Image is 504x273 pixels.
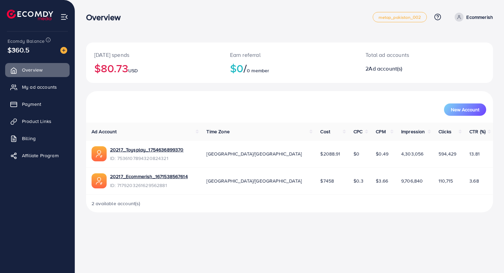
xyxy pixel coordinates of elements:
[206,128,229,135] span: Time Zone
[110,182,188,189] span: ID: 7179203261629562881
[247,67,269,74] span: 0 member
[469,128,485,135] span: CTR (%)
[92,128,117,135] span: Ad Account
[110,155,183,162] span: ID: 7536107894320824321
[7,10,53,20] img: logo
[94,62,214,75] h2: $80.73
[206,177,302,184] span: [GEOGRAPHIC_DATA]/[GEOGRAPHIC_DATA]
[353,177,363,184] span: $0.3
[469,177,479,184] span: 3.68
[92,146,107,161] img: ic-ads-acc.e4c84228.svg
[365,65,451,72] h2: 2
[401,128,425,135] span: Impression
[22,84,57,90] span: My ad accounts
[86,12,126,22] h3: Overview
[320,128,330,135] span: Cost
[376,128,385,135] span: CPM
[8,38,45,45] span: Ecomdy Balance
[243,60,247,76] span: /
[94,51,214,59] p: [DATE] spends
[5,149,70,162] a: Affiliate Program
[22,66,43,73] span: Overview
[365,51,451,59] p: Total ad accounts
[469,150,480,157] span: 13.81
[379,15,421,20] span: metap_pakistan_002
[5,80,70,94] a: My ad accounts
[451,107,479,112] span: New Account
[320,150,340,157] span: $2088.91
[369,65,402,72] span: Ad account(s)
[110,173,188,180] a: 20217_Ecommerish_1671538567614
[401,150,423,157] span: 4,303,056
[439,128,452,135] span: Clicks
[22,135,36,142] span: Billing
[439,150,456,157] span: 594,429
[444,103,486,116] button: New Account
[92,200,141,207] span: 2 available account(s)
[22,118,51,125] span: Product Links
[60,13,68,21] img: menu
[5,63,70,77] a: Overview
[5,97,70,111] a: Payment
[206,150,302,157] span: [GEOGRAPHIC_DATA]/[GEOGRAPHIC_DATA]
[5,132,70,145] a: Billing
[5,114,70,128] a: Product Links
[22,101,41,108] span: Payment
[92,173,107,188] img: ic-ads-acc.e4c84228.svg
[353,128,362,135] span: CPC
[8,45,29,55] span: $360.5
[376,177,388,184] span: $3.66
[60,47,67,54] img: image
[466,13,493,21] p: Ecommerish
[376,150,388,157] span: $0.49
[401,177,423,184] span: 9,706,840
[439,177,453,184] span: 110,715
[320,177,334,184] span: $7458
[110,146,183,153] a: 20217_Toysplay_1754636899370
[353,150,359,157] span: $0
[373,12,427,22] a: metap_pakistan_002
[22,152,59,159] span: Affiliate Program
[230,62,349,75] h2: $0
[128,67,138,74] span: USD
[452,13,493,22] a: Ecommerish
[230,51,349,59] p: Earn referral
